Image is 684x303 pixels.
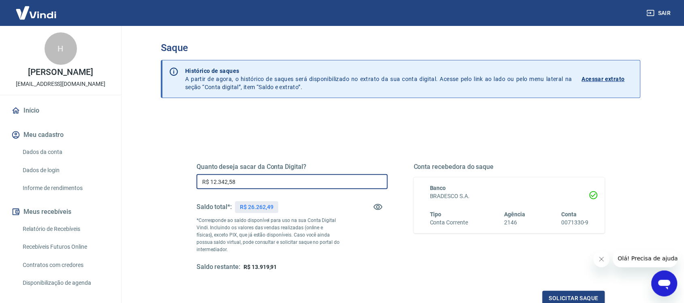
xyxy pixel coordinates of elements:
span: Tipo [430,211,442,218]
span: Conta [561,211,577,218]
iframe: Mensagem da empresa [613,250,678,267]
iframe: Fechar mensagem [594,251,610,267]
a: Recebíveis Futuros Online [19,239,111,255]
p: A partir de agora, o histórico de saques será disponibilizado no extrato da sua conta digital. Ac... [185,67,572,91]
h5: Saldo restante: [197,263,240,271]
p: [EMAIL_ADDRESS][DOMAIN_NAME] [16,80,105,88]
button: Sair [645,6,674,21]
span: R$ 13.919,91 [244,264,277,270]
p: [PERSON_NAME] [28,68,93,77]
img: Vindi [10,0,62,25]
h5: Saldo total*: [197,203,232,211]
button: Meus recebíveis [10,203,111,221]
a: Informe de rendimentos [19,180,111,196]
a: Acessar extrato [582,67,634,91]
p: Histórico de saques [185,67,572,75]
h6: 2146 [504,218,526,227]
h6: 0071330-9 [561,218,589,227]
h5: Quanto deseja sacar da Conta Digital? [197,163,388,171]
h6: BRADESCO S.A. [430,192,589,201]
iframe: Botão para abrir a janela de mensagens [652,271,678,297]
span: Agência [504,211,526,218]
a: Dados da conta [19,144,111,160]
p: Acessar extrato [582,75,625,83]
span: Banco [430,185,446,191]
p: *Corresponde ao saldo disponível para uso na sua Conta Digital Vindi. Incluindo os valores das ve... [197,217,340,253]
h5: Conta recebedora do saque [414,163,605,171]
a: Início [10,102,111,119]
h6: Conta Corrente [430,218,468,227]
a: Dados de login [19,162,111,179]
h3: Saque [161,42,641,53]
div: H [45,32,77,65]
span: Olá! Precisa de ajuda? [5,6,68,12]
a: Contratos com credores [19,257,111,273]
a: Relatório de Recebíveis [19,221,111,237]
p: R$ 26.262,49 [240,203,273,211]
a: Disponibilização de agenda [19,275,111,291]
button: Meu cadastro [10,126,111,144]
